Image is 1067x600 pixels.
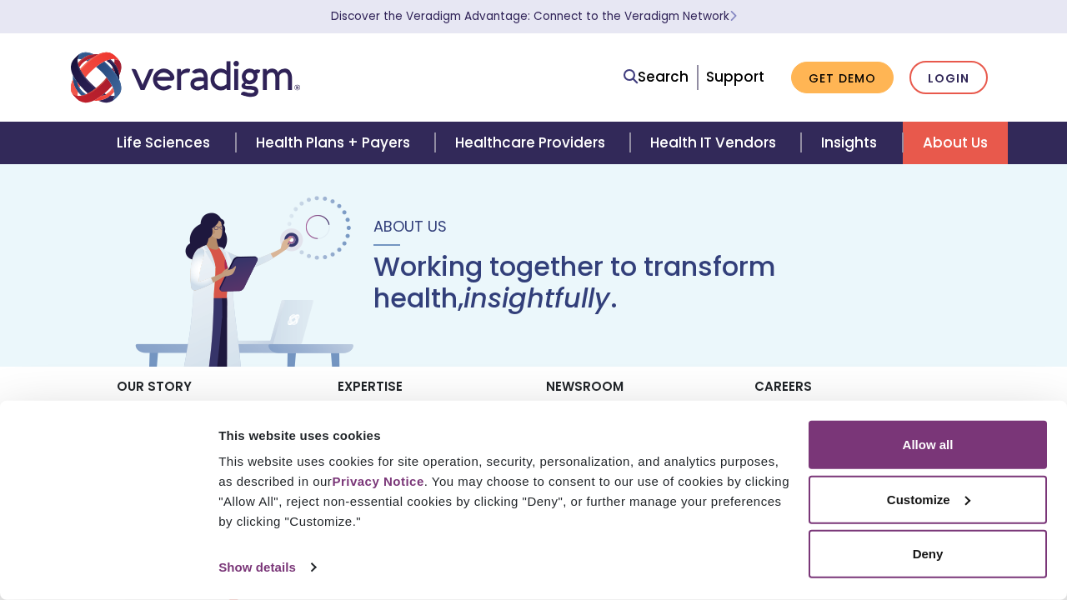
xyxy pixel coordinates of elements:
div: This website uses cookies [218,425,789,445]
div: This website uses cookies for site operation, security, personalization, and analytics purposes, ... [218,452,789,532]
button: Deny [809,530,1047,578]
span: About Us [373,216,447,237]
em: insightfully [463,279,610,317]
a: Health IT Vendors [630,122,801,164]
span: Learn More [729,8,737,24]
a: Login [909,61,988,95]
a: Life Sciences [97,122,235,164]
a: Privacy Notice [332,474,423,488]
a: Insights [801,122,902,164]
a: About Us [903,122,1008,164]
h1: Working together to transform health, . [373,251,937,315]
a: Discover the Veradigm Advantage: Connect to the Veradigm NetworkLearn More [331,8,737,24]
a: Support [706,67,764,87]
a: Healthcare Providers [435,122,630,164]
a: Show details [218,555,315,580]
a: Health Plans + Payers [236,122,435,164]
img: Veradigm logo [71,50,300,105]
button: Customize [809,475,1047,523]
a: Search [624,66,689,88]
a: Get Demo [791,62,894,94]
button: Allow all [809,421,1047,469]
